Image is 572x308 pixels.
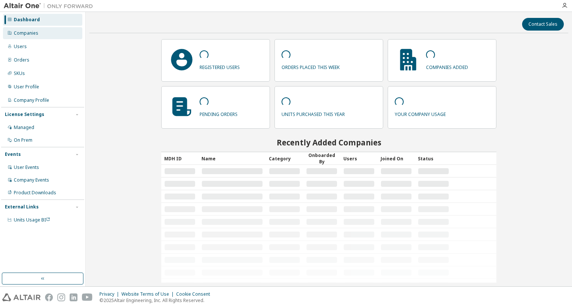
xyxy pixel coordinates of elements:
div: MDH ID [164,153,196,164]
div: User Profile [14,84,39,90]
div: User Events [14,164,39,170]
div: Companies [14,30,38,36]
img: linkedin.svg [70,293,77,301]
div: Events [5,151,21,157]
div: Managed [14,125,34,131]
p: registered users [200,62,240,70]
div: Status [418,153,449,164]
h2: Recently Added Companies [161,138,496,147]
div: On Prem [14,137,32,143]
p: your company usage [395,109,446,117]
p: units purchased this year [282,109,345,117]
img: altair_logo.svg [2,293,41,301]
p: companies added [426,62,468,70]
img: facebook.svg [45,293,53,301]
div: Name [201,153,263,164]
p: pending orders [200,109,238,117]
div: Company Profile [14,97,49,103]
div: Onboarded By [306,152,337,165]
p: orders placed this week [282,62,340,70]
div: Users [14,44,27,50]
div: Company Events [14,177,49,183]
div: Joined On [381,153,412,164]
div: License Settings [5,111,44,117]
div: Category [269,153,300,164]
div: Cookie Consent [176,291,214,297]
div: Orders [14,57,29,63]
div: Website Terms of Use [121,291,176,297]
button: Contact Sales [522,18,564,31]
div: Users [343,153,375,164]
p: © 2025 Altair Engineering, Inc. All Rights Reserved. [99,297,214,304]
span: Units Usage BI [14,217,50,223]
div: Product Downloads [14,190,56,196]
img: youtube.svg [82,293,93,301]
img: Altair One [4,2,97,10]
div: Privacy [99,291,121,297]
div: External Links [5,204,39,210]
div: SKUs [14,70,25,76]
div: Dashboard [14,17,40,23]
img: instagram.svg [57,293,65,301]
